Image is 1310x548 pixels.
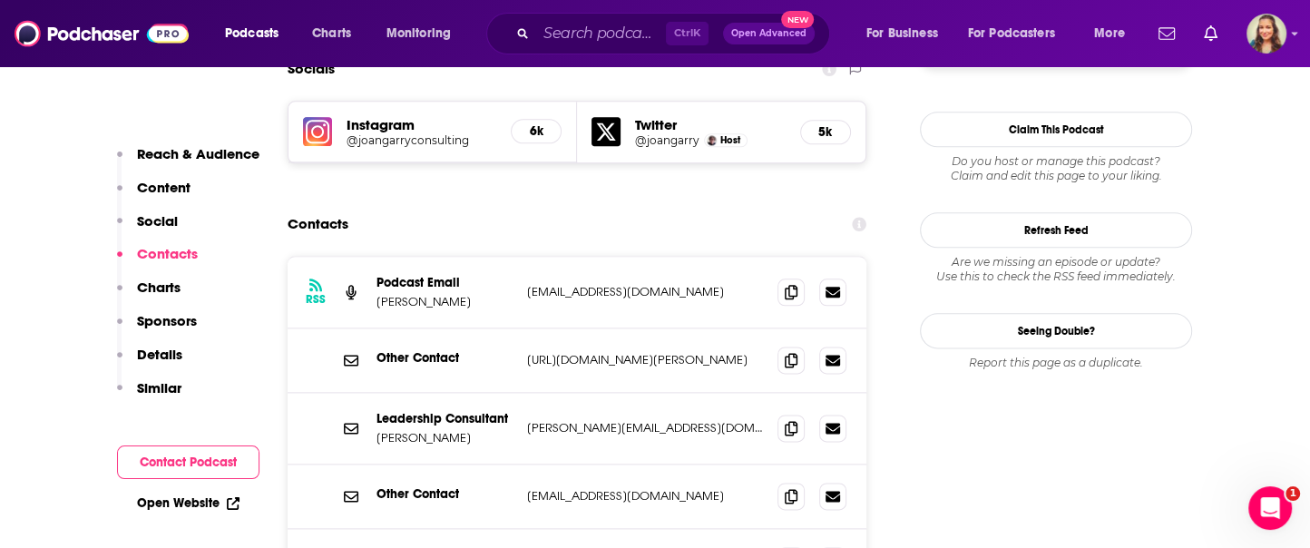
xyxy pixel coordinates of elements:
[920,112,1192,147] button: Claim This Podcast
[527,352,763,367] p: [URL][DOMAIN_NAME][PERSON_NAME]
[300,19,362,48] a: Charts
[212,19,302,48] button: open menu
[306,292,326,307] h3: RSS
[117,212,178,246] button: Social
[137,179,191,196] p: Content
[137,379,181,396] p: Similar
[347,116,496,133] h5: Instagram
[1094,21,1125,46] span: More
[1197,18,1225,49] a: Show notifications dropdown
[376,430,513,445] p: [PERSON_NAME]
[376,275,513,290] p: Podcast Email
[968,21,1055,46] span: For Podcasters
[731,29,807,38] span: Open Advanced
[386,21,451,46] span: Monitoring
[288,207,348,241] h2: Contacts
[723,23,815,44] button: Open AdvancedNew
[137,279,181,296] p: Charts
[117,279,181,312] button: Charts
[816,124,836,140] h5: 5k
[117,245,198,279] button: Contacts
[666,22,709,45] span: Ctrl K
[376,350,513,366] p: Other Contact
[527,284,763,299] p: [EMAIL_ADDRESS][DOMAIN_NAME]
[312,21,351,46] span: Charts
[635,133,699,147] a: @joangarry
[117,445,259,479] button: Contact Podcast
[137,212,178,230] p: Social
[137,245,198,262] p: Contacts
[117,346,182,379] button: Details
[1151,18,1182,49] a: Show notifications dropdown
[288,52,335,86] h2: Socials
[707,135,717,145] img: Joan Garry
[303,117,332,146] img: iconImage
[920,212,1192,248] button: Refresh Feed
[854,19,961,48] button: open menu
[536,19,666,48] input: Search podcasts, credits, & more...
[137,346,182,363] p: Details
[526,123,546,139] h5: 6k
[527,488,763,504] p: [EMAIL_ADDRESS][DOMAIN_NAME]
[720,134,740,146] span: Host
[225,21,279,46] span: Podcasts
[15,16,189,51] img: Podchaser - Follow, Share and Rate Podcasts
[920,255,1192,284] div: Are we missing an episode or update? Use this to check the RSS feed immediately.
[137,495,240,511] a: Open Website
[1246,14,1286,54] button: Show profile menu
[635,116,786,133] h5: Twitter
[866,21,938,46] span: For Business
[920,154,1192,183] div: Claim and edit this page to your liking.
[117,179,191,212] button: Content
[920,313,1192,348] a: Seeing Double?
[527,420,763,435] p: [PERSON_NAME][EMAIL_ADDRESS][DOMAIN_NAME]
[137,312,197,329] p: Sponsors
[137,145,259,162] p: Reach & Audience
[117,145,259,179] button: Reach & Audience
[1246,14,1286,54] span: Logged in as adriana.guzman
[956,19,1081,48] button: open menu
[376,294,513,309] p: [PERSON_NAME]
[374,19,474,48] button: open menu
[376,486,513,502] p: Other Contact
[503,13,847,54] div: Search podcasts, credits, & more...
[1081,19,1148,48] button: open menu
[117,312,197,346] button: Sponsors
[1248,486,1292,530] iframe: Intercom live chat
[920,154,1192,169] span: Do you host or manage this podcast?
[1246,14,1286,54] img: User Profile
[347,133,496,147] a: @joangarryconsulting
[920,356,1192,370] div: Report this page as a duplicate.
[117,379,181,413] button: Similar
[781,11,814,28] span: New
[376,411,513,426] p: Leadership Consultant
[1286,486,1300,501] span: 1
